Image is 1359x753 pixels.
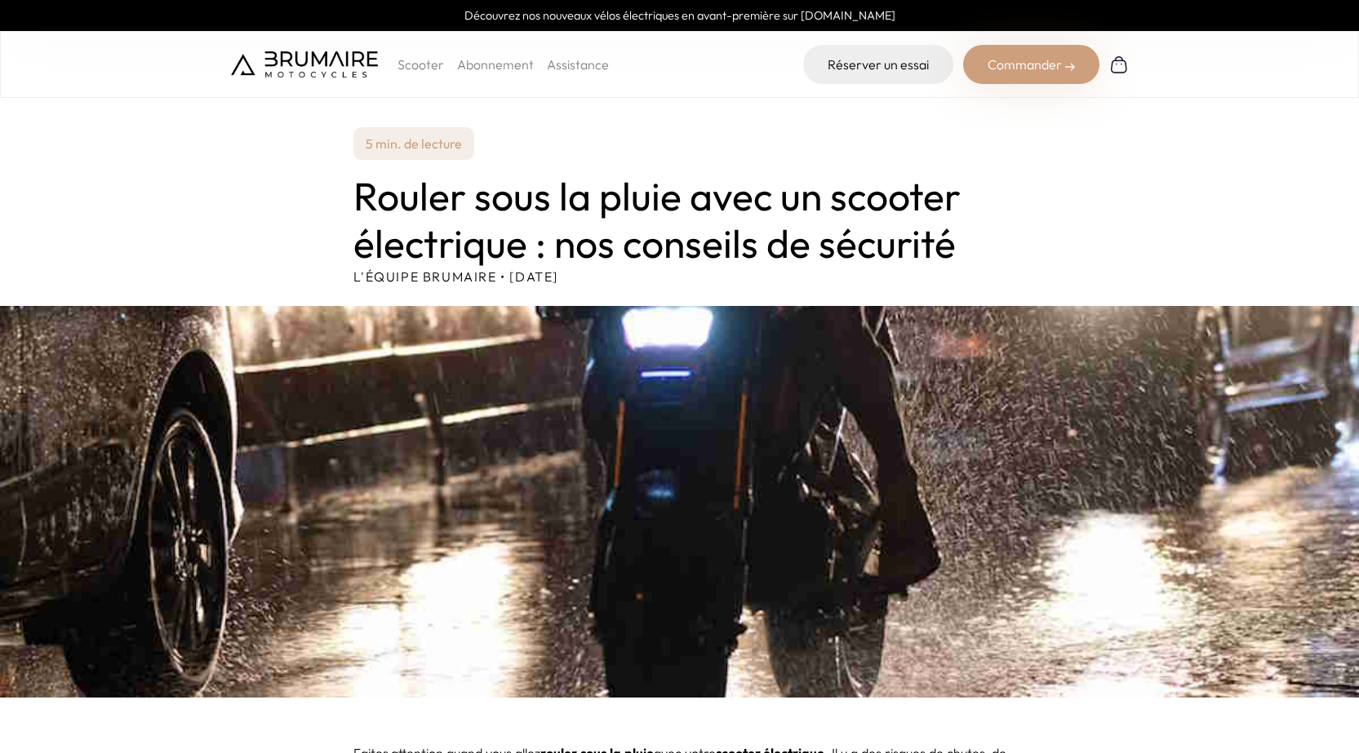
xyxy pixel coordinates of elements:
img: right-arrow-2.png [1065,62,1075,72]
p: L'équipe Brumaire • [DATE] [353,267,1006,286]
div: Commander [963,45,1099,84]
h1: Rouler sous la pluie avec un scooter électrique : nos conseils de sécurité [353,173,1006,267]
p: 5 min. de lecture [353,127,474,160]
img: Brumaire Motocycles [231,51,378,78]
a: Abonnement [457,56,534,73]
a: Réserver un essai [803,45,953,84]
img: Panier [1109,55,1129,74]
p: Scooter [397,55,444,74]
a: Assistance [547,56,609,73]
